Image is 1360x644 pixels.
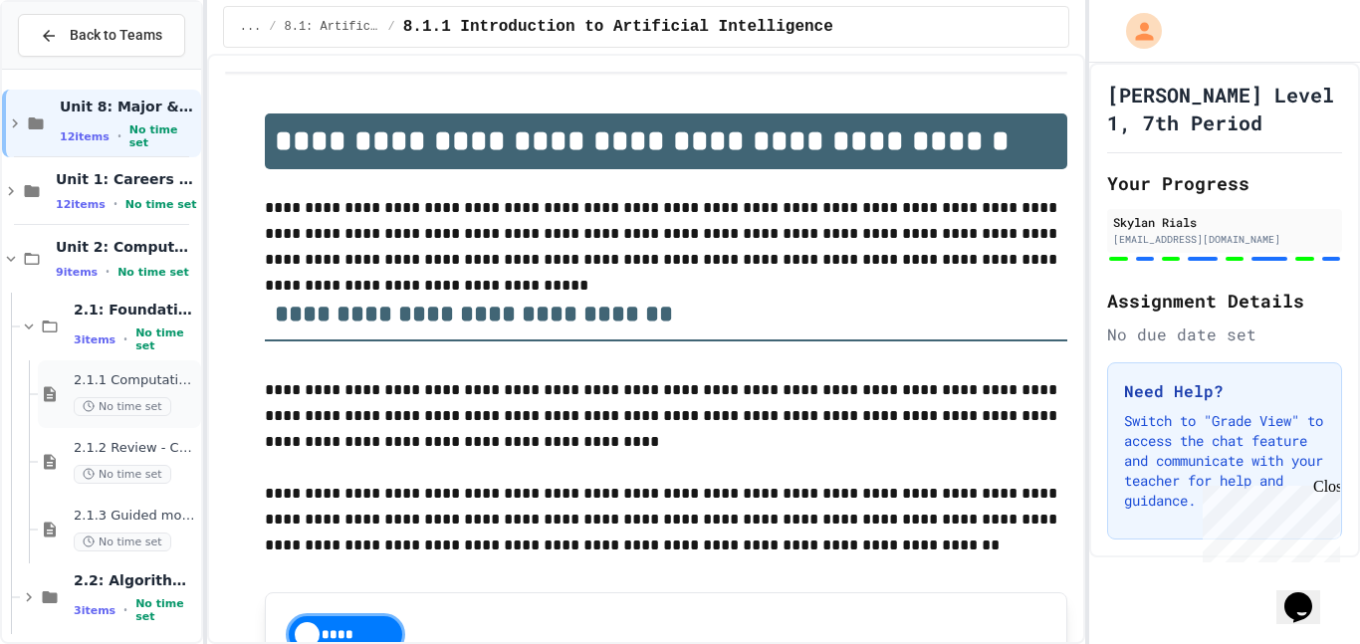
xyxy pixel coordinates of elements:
span: 2.2: Algorithms from Idea to Flowchart [74,571,197,589]
span: 2.1: Foundations of Computational Thinking [74,301,197,319]
div: Chat with us now!Close [8,8,137,126]
span: • [123,602,127,618]
span: 2.1.1 Computational Thinking and Problem Solving [74,372,197,389]
span: 3 items [74,333,115,346]
span: 3 items [74,604,115,617]
h3: Need Help? [1124,379,1325,403]
span: Unit 8: Major & Emerging Technologies [60,98,197,115]
span: Unit 2: Computational Thinking & Problem-Solving [56,238,197,256]
span: 2.1.2 Review - Computational Thinking and Problem Solving [74,440,197,457]
span: Unit 1: Careers & Professionalism [56,170,197,188]
span: / [388,19,395,35]
span: No time set [135,597,197,623]
span: • [123,331,127,347]
span: 8.1: Artificial Intelligence Basics [285,19,380,35]
span: • [113,196,117,212]
h1: [PERSON_NAME] Level 1, 7th Period [1107,81,1342,136]
p: Switch to "Grade View" to access the chat feature and communicate with your teacher for help and ... [1124,411,1325,511]
span: 12 items [56,198,106,211]
div: Skylan Rials [1113,213,1336,231]
div: No due date set [1107,322,1342,346]
span: 12 items [60,130,110,143]
iframe: chat widget [1276,564,1340,624]
span: • [106,264,110,280]
h2: Assignment Details [1107,287,1342,315]
span: No time set [74,533,171,551]
span: 8.1.1 Introduction to Artificial Intelligence [403,15,833,39]
span: 2.1.3 Guided morning routine flowchart [74,508,197,525]
span: No time set [135,326,197,352]
span: No time set [129,123,197,149]
button: Back to Teams [18,14,185,57]
span: / [269,19,276,35]
div: My Account [1105,8,1167,54]
span: 9 items [56,266,98,279]
span: ... [240,19,262,35]
span: No time set [117,266,189,279]
iframe: chat widget [1195,478,1340,562]
span: No time set [74,397,171,416]
span: No time set [74,465,171,484]
span: Back to Teams [70,25,162,46]
div: [EMAIL_ADDRESS][DOMAIN_NAME] [1113,232,1336,247]
span: No time set [125,198,197,211]
span: • [117,128,121,144]
h2: Your Progress [1107,169,1342,197]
